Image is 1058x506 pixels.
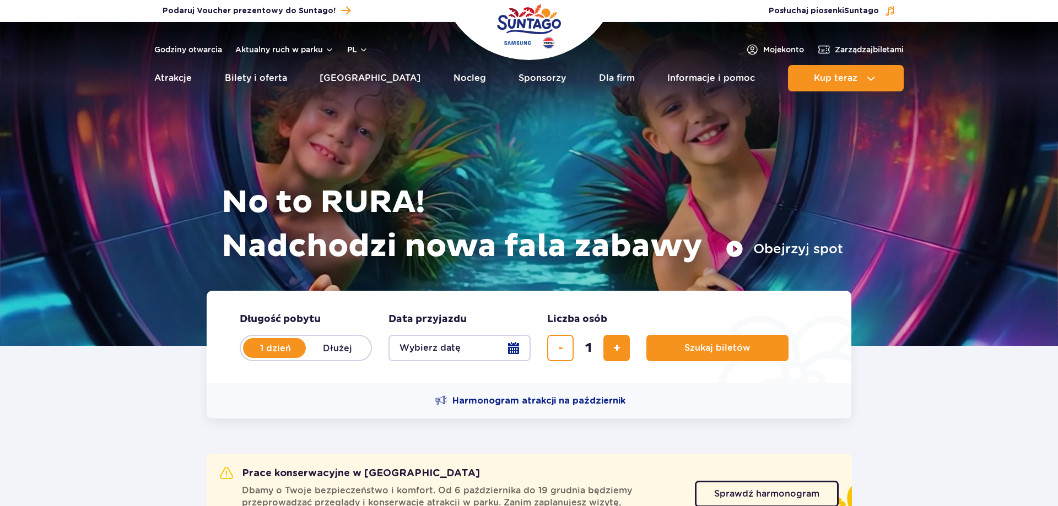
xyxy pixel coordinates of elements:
label: Dłużej [306,336,369,360]
span: Harmonogram atrakcji na październik [452,395,625,407]
h2: Prace konserwacyjne w [GEOGRAPHIC_DATA] [220,467,480,480]
label: 1 dzień [244,336,307,360]
span: Suntago [844,7,879,15]
a: [GEOGRAPHIC_DATA] [320,65,420,91]
span: Podaruj Voucher prezentowy do Suntago! [163,6,336,17]
span: Długość pobytu [240,313,321,326]
a: Nocleg [454,65,486,91]
span: Liczba osób [547,313,607,326]
span: Sprawdź harmonogram [714,489,819,498]
a: Zarządzajbiletami [817,43,904,56]
h1: No to RURA! Nadchodzi nowa fala zabawy [222,181,843,269]
span: Szukaj biletów [684,343,751,353]
button: Wybierz datę [388,335,531,361]
span: Zarządzaj biletami [835,44,904,55]
a: Informacje i pomoc [667,65,755,91]
a: Mojekonto [746,43,804,56]
button: Szukaj biletów [646,335,789,361]
a: Harmonogram atrakcji na październik [435,394,625,407]
span: Kup teraz [814,73,857,83]
form: Planowanie wizyty w Park of Poland [207,291,851,383]
a: Atrakcje [154,65,192,91]
a: Dla firm [599,65,635,91]
span: Moje konto [763,44,804,55]
button: Kup teraz [788,65,904,91]
button: usuń bilet [547,335,574,361]
span: Data przyjazdu [388,313,467,326]
button: pl [347,44,368,55]
a: Bilety i oferta [225,65,287,91]
a: Podaruj Voucher prezentowy do Suntago! [163,3,350,18]
button: dodaj bilet [603,335,630,361]
input: liczba biletów [575,335,602,361]
button: Obejrzyj spot [726,240,843,258]
button: Aktualny ruch w parku [235,45,334,54]
a: Sponsorzy [519,65,566,91]
button: Posłuchaj piosenkiSuntago [769,6,895,17]
a: Godziny otwarcia [154,44,222,55]
span: Posłuchaj piosenki [769,6,879,17]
